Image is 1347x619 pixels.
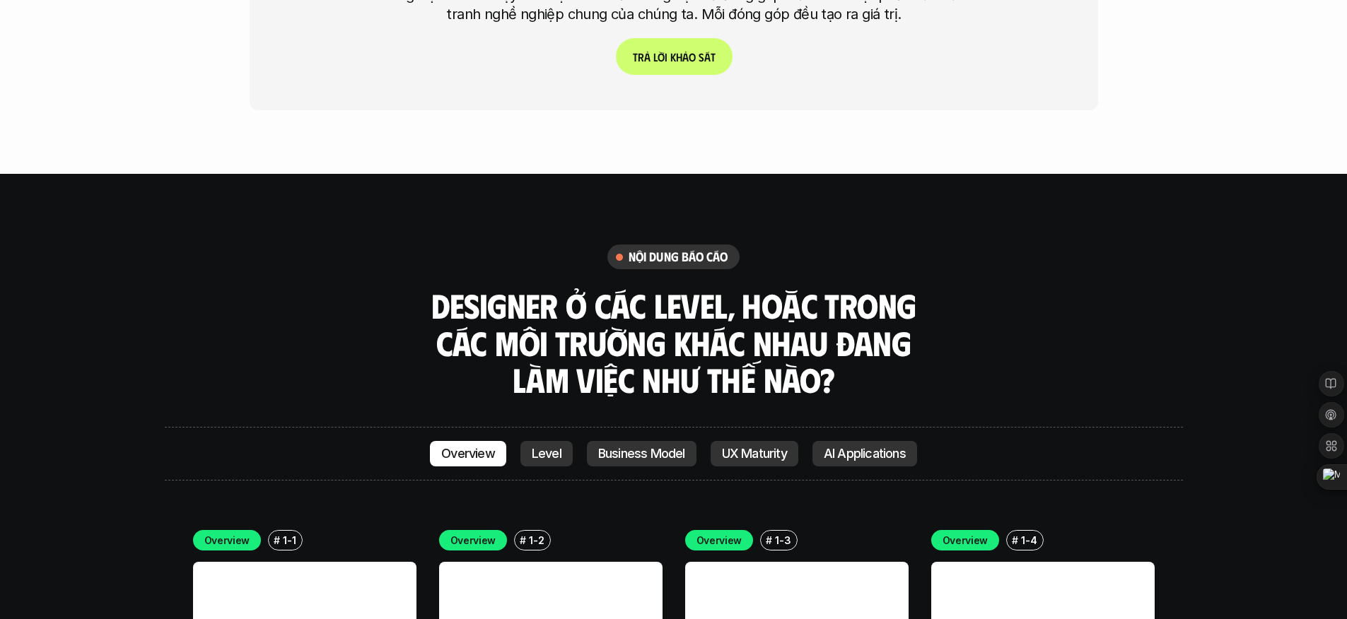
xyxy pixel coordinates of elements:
p: 1-3 [775,533,791,548]
span: t [710,50,715,64]
h6: # [766,535,772,546]
p: Overview [204,533,250,548]
a: Business Model [587,441,696,466]
p: UX Maturity [722,447,787,461]
p: Overview [450,533,496,548]
h6: # [520,535,526,546]
h6: nội dung báo cáo [629,249,728,265]
a: UX Maturity [711,441,798,466]
span: r [637,50,643,64]
p: 1-2 [529,533,544,548]
a: Trảlờikhảosát [615,38,732,75]
a: Level [520,441,573,466]
p: Overview [441,447,495,461]
span: i [664,50,667,64]
h3: Designer ở các level, hoặc trong các môi trường khác nhau đang làm việc như thế nào? [426,287,921,399]
span: o [688,50,695,64]
span: ả [682,50,688,64]
h6: # [274,535,280,546]
p: 1-4 [1021,533,1037,548]
span: s [698,50,704,64]
p: AI Applications [824,447,906,461]
span: T [632,50,637,64]
span: ờ [657,50,664,64]
p: Overview [696,533,742,548]
span: h [675,50,682,64]
a: Overview [430,441,506,466]
a: AI Applications [812,441,917,466]
p: 1-1 [283,533,296,548]
p: Level [532,447,561,461]
span: á [704,50,710,64]
span: ả [643,50,650,64]
h6: # [1012,535,1018,546]
p: Business Model [598,447,685,461]
p: Overview [943,533,989,548]
span: k [670,50,675,64]
span: l [653,50,657,64]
